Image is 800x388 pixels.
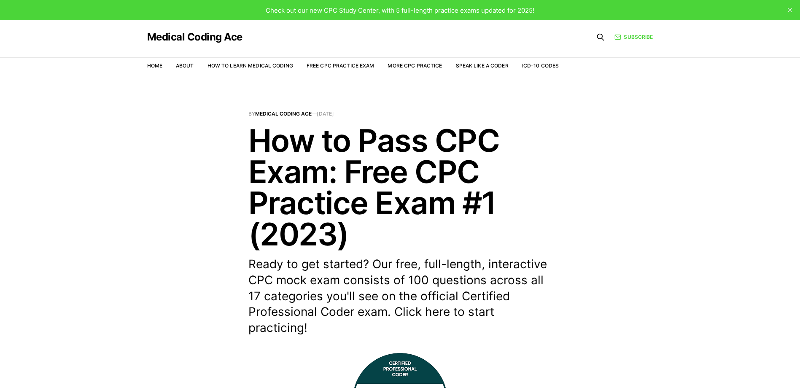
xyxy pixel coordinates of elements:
[147,32,242,42] a: Medical Coding Ace
[147,62,162,69] a: Home
[663,347,800,388] iframe: portal-trigger
[248,256,552,336] p: Ready to get started? Our free, full-length, interactive CPC mock exam consists of 100 questions ...
[317,110,334,117] time: [DATE]
[388,62,442,69] a: More CPC Practice
[207,62,293,69] a: How to Learn Medical Coding
[783,3,797,17] button: close
[248,125,552,250] h1: How to Pass CPC Exam: Free CPC Practice Exam #1 (2023)
[255,110,312,117] a: Medical Coding Ace
[614,33,653,41] a: Subscribe
[176,62,194,69] a: About
[266,6,534,14] span: Check out our new CPC Study Center, with 5 full-length practice exams updated for 2025!
[456,62,509,69] a: Speak Like a Coder
[522,62,559,69] a: ICD-10 Codes
[307,62,374,69] a: Free CPC Practice Exam
[248,111,552,116] span: By —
